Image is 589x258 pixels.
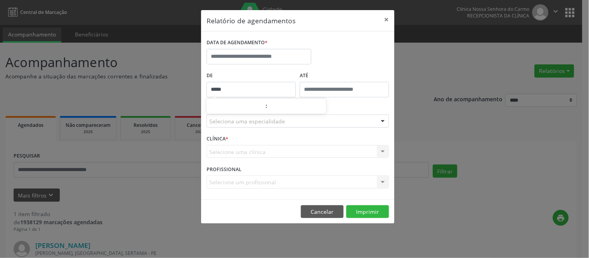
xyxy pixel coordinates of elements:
h5: Relatório de agendamentos [207,16,295,26]
input: Minute [268,99,326,114]
label: De [207,70,296,82]
input: Hour [207,99,265,114]
span: : [265,98,268,114]
label: CLÍNICA [207,133,228,145]
button: Imprimir [346,205,389,218]
button: Cancelar [301,205,344,218]
span: Seleciona uma especialidade [209,117,285,125]
button: Close [379,10,394,29]
label: ATÉ [300,70,389,82]
label: PROFISSIONAL [207,163,242,175]
label: DATA DE AGENDAMENTO [207,37,268,49]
